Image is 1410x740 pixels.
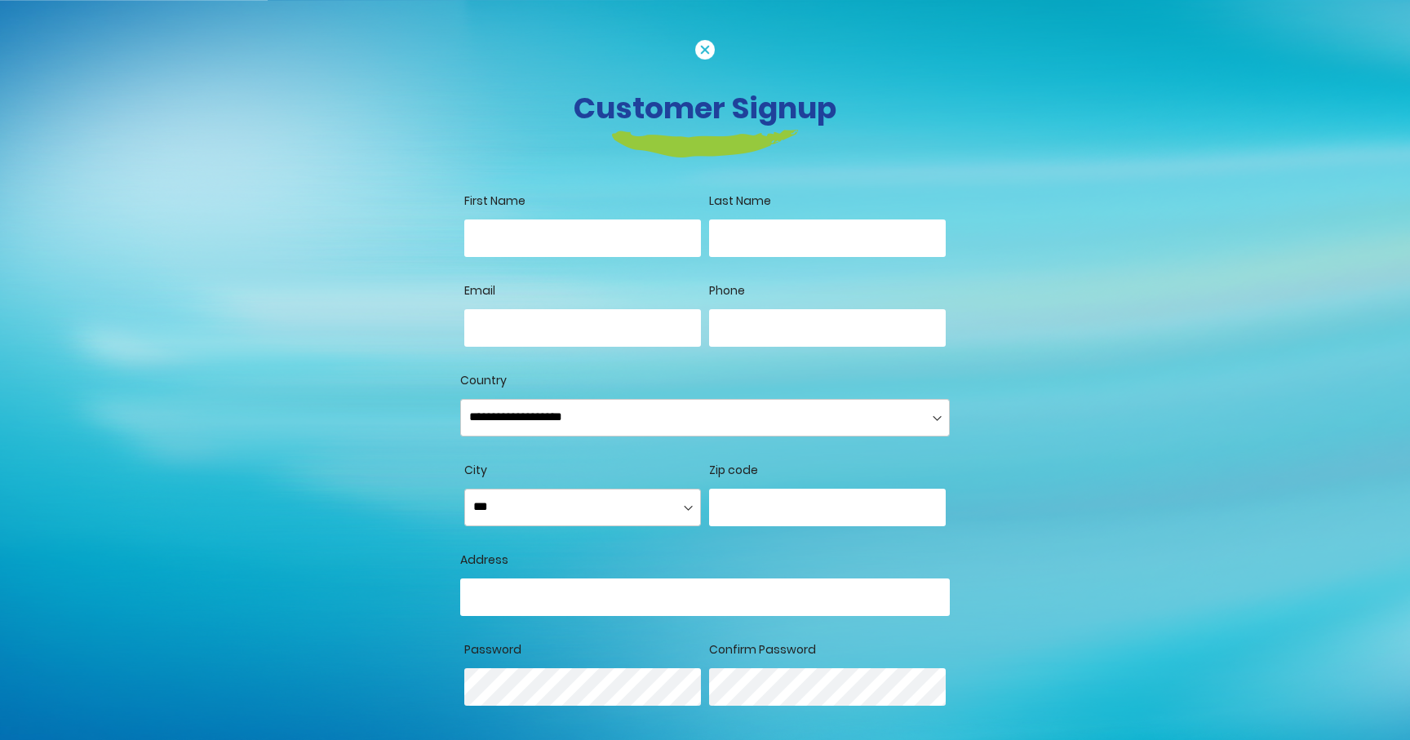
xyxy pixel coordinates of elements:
span: City [464,462,487,478]
span: Last Name [709,193,771,209]
span: Address [460,552,508,568]
span: Phone [709,282,745,299]
span: Zip code [709,462,758,478]
span: Confirm Password [709,641,816,658]
h3: Customer Signup [252,91,1158,126]
span: Password [464,641,521,658]
span: Country [460,372,507,388]
span: Email [464,282,495,299]
span: First Name [464,193,525,209]
img: login-heading-border.png [612,130,799,157]
img: cancel [695,40,715,60]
